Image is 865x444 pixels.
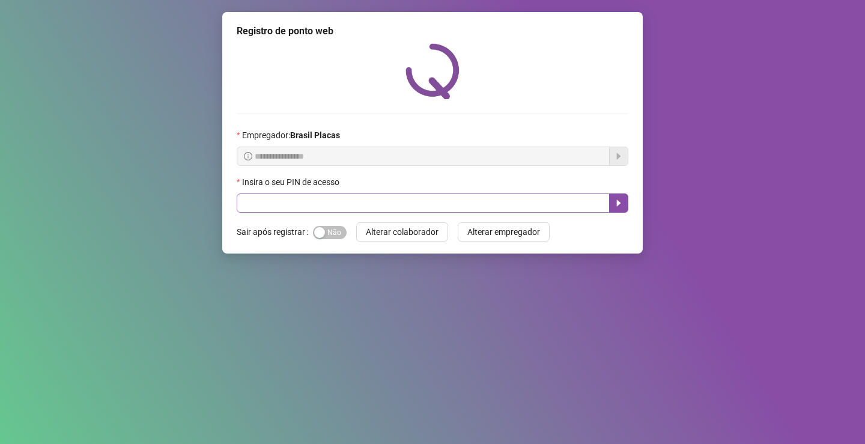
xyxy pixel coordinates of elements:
[242,129,340,142] span: Empregador :
[467,225,540,239] span: Alterar empregador
[237,175,347,189] label: Insira o seu PIN de acesso
[244,152,252,160] span: info-circle
[458,222,550,242] button: Alterar empregador
[405,43,460,99] img: QRPoint
[366,225,439,239] span: Alterar colaborador
[237,222,313,242] label: Sair após registrar
[356,222,448,242] button: Alterar colaborador
[237,24,628,38] div: Registro de ponto web
[290,130,340,140] strong: Brasil Placas
[614,198,624,208] span: caret-right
